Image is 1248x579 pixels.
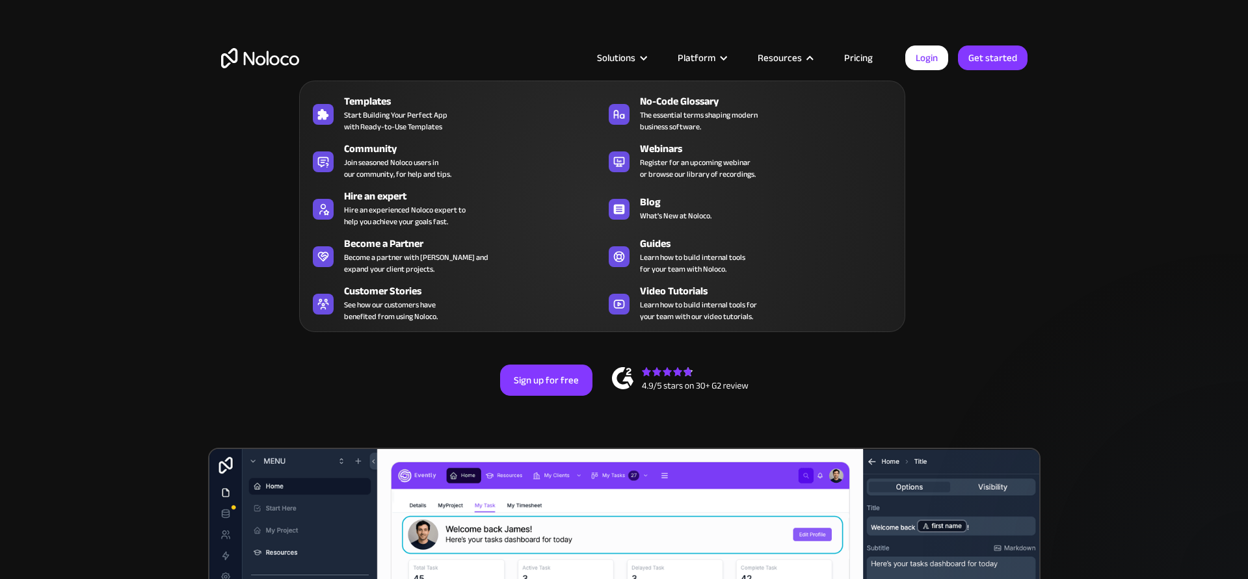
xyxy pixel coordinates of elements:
[640,194,904,210] div: Blog
[306,138,602,183] a: CommunityJoin seasoned Noloco users inour community, for help and tips.
[602,233,898,277] a: GuidesLearn how to build internal toolsfor your team with Noloco.
[602,186,898,230] a: BlogWhat's New at Noloco.
[344,94,608,109] div: Templates
[306,91,602,135] a: TemplatesStart Building Your Perfect Appwith Ready-to-Use Templates
[221,160,1028,264] h2: Business Apps for Teams
[741,49,828,66] div: Resources
[828,49,889,66] a: Pricing
[640,283,904,299] div: Video Tutorials
[344,283,608,299] div: Customer Stories
[306,186,602,230] a: Hire an expertHire an experienced Noloco expert tohelp you achieve your goals fast.
[640,94,904,109] div: No-Code Glossary
[678,49,715,66] div: Platform
[640,236,904,251] div: Guides
[344,141,608,157] div: Community
[500,365,592,396] a: Sign up for free
[344,157,451,180] span: Join seasoned Noloco users in our community, for help and tips.
[306,233,602,277] a: Become a PartnerBecome a partner with [PERSON_NAME] andexpand your client projects.
[221,48,299,68] a: home
[602,281,898,325] a: Video TutorialsLearn how to build internal tools foryour team with our video tutorials.
[640,109,758,133] span: The essential terms shaping modern business software.
[640,251,745,275] span: Learn how to build internal tools for your team with Noloco.
[344,299,438,322] span: See how our customers have benefited from using Noloco.
[602,138,898,183] a: WebinarsRegister for an upcoming webinaror browse our library of recordings.
[758,49,802,66] div: Resources
[640,210,711,222] span: What's New at Noloco.
[640,157,756,180] span: Register for an upcoming webinar or browse our library of recordings.
[581,49,661,66] div: Solutions
[306,281,602,325] a: Customer StoriesSee how our customers havebenefited from using Noloco.
[640,299,757,322] span: Learn how to build internal tools for your team with our video tutorials.
[221,136,1028,147] h1: Custom No-Code Business Apps Platform
[344,204,466,227] div: Hire an experienced Noloco expert to help you achieve your goals fast.
[344,251,488,275] div: Become a partner with [PERSON_NAME] and expand your client projects.
[344,236,608,251] div: Become a Partner
[597,49,635,66] div: Solutions
[299,62,905,332] nav: Resources
[344,109,447,133] span: Start Building Your Perfect App with Ready-to-Use Templates
[640,141,904,157] div: Webinars
[905,45,948,70] a: Login
[602,91,898,135] a: No-Code GlossaryThe essential terms shaping modernbusiness software.
[661,49,741,66] div: Platform
[958,45,1028,70] a: Get started
[344,188,608,204] div: Hire an expert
